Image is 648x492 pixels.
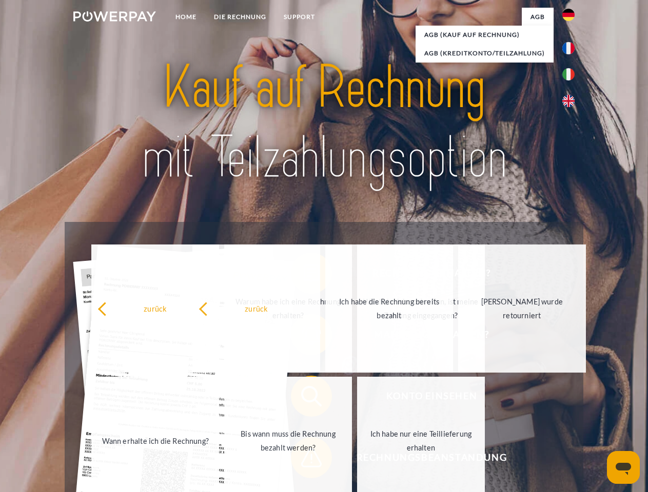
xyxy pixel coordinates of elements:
[331,295,447,322] div: Ich habe die Rechnung bereits bezahlt
[98,49,550,196] img: title-powerpay_de.svg
[562,68,575,80] img: it
[522,8,554,26] a: agb
[416,44,554,63] a: AGB (Kreditkonto/Teilzahlung)
[97,301,213,315] div: zurück
[275,8,324,26] a: SUPPORT
[464,295,580,322] div: [PERSON_NAME] wurde retourniert
[167,8,205,26] a: Home
[73,11,156,22] img: logo-powerpay-white.svg
[97,434,213,447] div: Wann erhalte ich die Rechnung?
[607,451,640,484] iframe: Schaltfläche zum Öffnen des Messaging-Fensters
[230,427,346,455] div: Bis wann muss die Rechnung bezahlt werden?
[562,9,575,21] img: de
[416,26,554,44] a: AGB (Kauf auf Rechnung)
[363,427,479,455] div: Ich habe nur eine Teillieferung erhalten
[562,95,575,107] img: en
[562,42,575,54] img: fr
[199,301,314,315] div: zurück
[205,8,275,26] a: DIE RECHNUNG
